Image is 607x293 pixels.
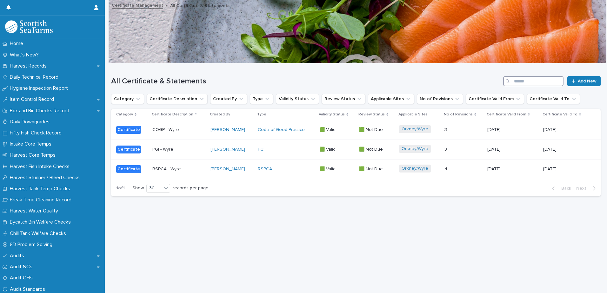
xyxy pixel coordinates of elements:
p: 🟩 Valid [319,165,337,172]
a: Certificate Management [112,1,163,9]
div: 30 [147,185,162,192]
p: Intake Core Temps [7,141,57,147]
div: Certificate [116,126,141,134]
input: Search [503,76,564,86]
a: [PERSON_NAME] [210,127,245,133]
a: [PERSON_NAME] [210,166,245,172]
button: Applicable Sites [368,94,414,104]
p: Fifty Fish Check Record [7,130,67,136]
button: Review Status [322,94,365,104]
p: Certificate Valid From [487,111,526,118]
p: [DATE] [543,127,590,133]
p: Audit OFIs [7,275,38,281]
p: [DATE] [487,166,538,172]
a: Add New [567,76,601,86]
p: Type [257,111,266,118]
span: Next [576,186,590,191]
div: Certificate [116,146,141,153]
button: Back [547,186,574,191]
button: Created By [210,94,247,104]
p: 🟩 Not Due [359,165,384,172]
span: Add New [578,79,597,83]
p: 🟩 Not Due [359,146,384,152]
p: 🟩 Valid [319,126,337,133]
p: All Certificate & Statements [170,2,230,9]
button: Type [250,94,273,104]
tr: CertificateCOGP - Wyre[PERSON_NAME] Code of Good Practice 🟩 Valid🟩 Valid 🟩 Not Due🟩 Not Due Orkne... [111,120,601,140]
a: Orkney/Wyre [402,127,428,132]
button: Next [574,186,601,191]
p: Harvest Core Temps [7,152,61,158]
p: Home [7,41,28,47]
span: Back [557,186,571,191]
p: Created By [210,111,230,118]
tr: CertificatePGI - Wyre[PERSON_NAME] PGI 🟩 Valid🟩 Valid 🟩 Not Due🟩 Not Due Orkney/Wyre 33 [DATE][DATE] [111,140,601,160]
p: 8D Problem Solving [7,242,57,248]
h1: All Certificate & Statements [111,77,501,86]
p: Break Time Cleaning Record [7,197,77,203]
p: No of Revisions [444,111,473,118]
a: PGI [258,147,264,152]
p: Bycatch Bin Welfare Checks [7,219,76,225]
p: Review Status [358,111,385,118]
p: Category [116,111,133,118]
p: Daily Downgrades [7,119,55,125]
p: 3 [444,126,448,133]
p: 🟩 Not Due [359,126,384,133]
p: 3 [444,146,448,152]
tr: CertificateRSPCA - Wyre[PERSON_NAME] RSPCA 🟩 Valid🟩 Valid 🟩 Not Due🟩 Not Due Orkney/Wyre 44 [DATE... [111,159,601,179]
a: Code of Good Practice [258,127,305,133]
p: 4 [444,165,449,172]
img: mMrefqRFQpe26GRNOUkG [5,20,53,33]
p: [DATE] [487,147,538,152]
p: RSPCA - Wyre [152,166,205,172]
div: Certificate [116,165,141,173]
p: Certificate Description [152,111,193,118]
p: records per page [173,186,209,191]
p: Harvest Records [7,63,52,69]
p: 🟩 Valid [319,146,337,152]
p: Certificate Valid To [543,111,577,118]
p: [DATE] [487,127,538,133]
p: COGP - Wyre [152,127,205,133]
a: [PERSON_NAME] [210,147,245,152]
button: Certificate Description [147,94,208,104]
p: Harvest Water Quality [7,208,63,214]
button: Certificate Valid To [527,94,580,104]
p: Applicable Sites [398,111,428,118]
p: [DATE] [543,147,590,152]
p: Validity Status [319,111,345,118]
p: Item Control Record [7,96,59,102]
p: Box and Bin Checks Record [7,108,74,114]
button: No of Revisions [417,94,463,104]
p: [DATE] [543,166,590,172]
a: Orkney/Wyre [402,166,428,171]
a: RSPCA [258,166,272,172]
p: Harvest Stunner / Bleed Checks [7,175,85,181]
p: Daily Technical Record [7,74,63,80]
p: Audits [7,253,29,259]
p: 1 of 1 [111,180,130,196]
p: Harvest Tank Temp Checks [7,186,75,192]
button: Validity Status [276,94,319,104]
p: Audit Standards [7,286,50,292]
p: PGI - Wyre [152,147,205,152]
a: Orkney/Wyre [402,146,428,152]
button: Certificate Valid From [466,94,524,104]
p: Hygiene Inspection Report [7,85,73,91]
p: Audit NCs [7,264,37,270]
p: Harvest Fish Intake Checks [7,164,75,170]
p: Chill Tank Welfare Checks [7,231,71,237]
p: What's New? [7,52,44,58]
button: Category [111,94,144,104]
p: Show [132,186,144,191]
